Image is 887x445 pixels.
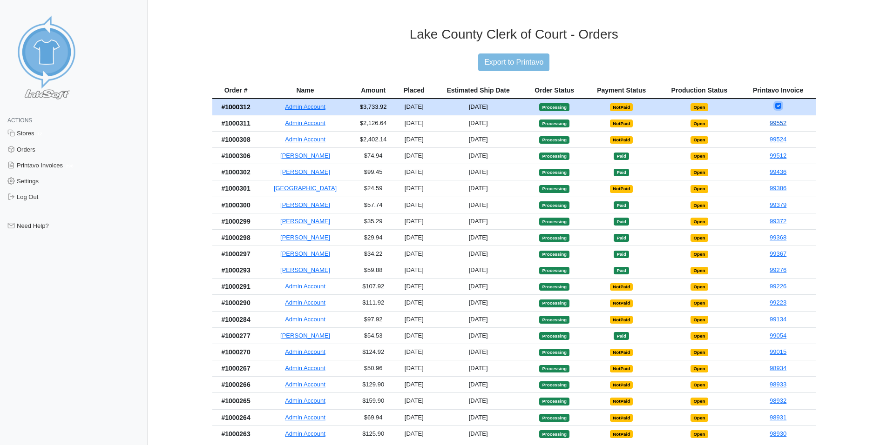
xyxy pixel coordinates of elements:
span: Paid [614,332,629,340]
a: Admin Account [285,299,325,306]
td: $54.53 [351,327,396,344]
td: [DATE] [396,213,433,229]
td: $3,733.92 [351,99,396,115]
span: Processing [539,185,569,193]
span: Open [691,430,708,438]
td: [DATE] [433,377,524,393]
a: Admin Account [285,397,325,404]
span: Paid [614,267,629,275]
td: [DATE] [396,409,433,425]
a: 99367 [770,250,786,257]
th: #1000311 [212,115,260,131]
span: Open [691,349,708,357]
td: [DATE] [396,164,433,180]
td: [DATE] [433,115,524,131]
span: NotPaid [610,430,633,438]
td: [DATE] [433,229,524,246]
a: Admin Account [285,136,325,143]
th: Amount [351,82,396,99]
span: Processing [539,120,569,127]
a: [PERSON_NAME] [280,266,330,273]
a: 99436 [770,168,786,175]
th: #1000267 [212,360,260,377]
th: #1000306 [212,148,260,164]
input: Export to Printavo [478,53,549,71]
span: Processing [539,381,569,389]
a: [PERSON_NAME] [280,250,330,257]
span: Processing [539,201,569,209]
td: [DATE] [433,279,524,295]
span: Processing [539,169,569,177]
span: Open [691,153,708,160]
td: [DATE] [396,279,433,295]
th: #1000263 [212,425,260,442]
a: 99524 [770,136,786,143]
span: Processing [539,299,569,307]
td: [DATE] [396,360,433,377]
h3: Lake County Clerk of Court - Orders [173,27,855,42]
span: Open [691,234,708,242]
td: [DATE] [396,131,433,147]
span: Open [691,365,708,373]
td: [DATE] [433,327,524,344]
td: [DATE] [433,409,524,425]
td: [DATE] [433,360,524,377]
span: Processing [539,234,569,242]
th: #1000291 [212,279,260,295]
span: Open [691,103,708,111]
span: NotPaid [610,414,633,422]
a: Admin Account [285,430,325,437]
span: Paid [614,218,629,226]
a: [PERSON_NAME] [280,168,330,175]
th: #1000284 [212,311,260,327]
span: Paid [614,153,629,160]
td: [DATE] [433,393,524,409]
span: Processing [539,267,569,275]
a: [PERSON_NAME] [280,234,330,241]
th: Order # [212,82,260,99]
a: 98930 [770,430,786,437]
span: Processing [539,251,569,259]
a: [GEOGRAPHIC_DATA] [274,185,337,192]
a: 98933 [770,381,786,388]
td: $125.90 [351,425,396,442]
td: [DATE] [396,246,433,262]
td: [DATE] [433,148,524,164]
th: #1000302 [212,164,260,180]
td: $159.90 [351,393,396,409]
td: [DATE] [396,327,433,344]
a: 99512 [770,152,786,159]
th: #1000308 [212,131,260,147]
th: #1000300 [212,197,260,213]
td: $35.29 [351,213,396,229]
th: #1000264 [212,409,260,425]
a: Admin Account [285,348,325,355]
td: [DATE] [433,213,524,229]
a: Admin Account [285,103,325,110]
td: [DATE] [396,262,433,279]
td: [DATE] [433,311,524,327]
a: 98934 [770,365,786,372]
td: [DATE] [433,164,524,180]
span: Open [691,299,708,307]
th: #1000297 [212,246,260,262]
td: $2,402.14 [351,131,396,147]
td: $124.92 [351,344,396,360]
th: #1000301 [212,180,260,197]
td: [DATE] [396,115,433,131]
td: $99.45 [351,164,396,180]
td: $74.94 [351,148,396,164]
span: 12 [34,130,46,138]
td: [DATE] [396,377,433,393]
td: [DATE] [396,180,433,197]
span: Paid [614,234,629,242]
a: 99276 [770,266,786,273]
span: Open [691,136,708,144]
td: [DATE] [433,425,524,442]
span: Open [691,169,708,177]
a: Admin Account [285,120,325,126]
a: [PERSON_NAME] [280,152,330,159]
a: 99379 [770,201,786,208]
th: #1000277 [212,327,260,344]
td: $111.92 [351,295,396,311]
